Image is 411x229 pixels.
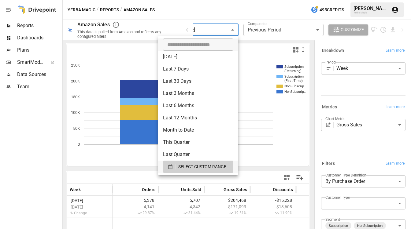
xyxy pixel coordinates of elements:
li: Last 6 Months [158,100,238,112]
li: Last 12 Months [158,112,238,124]
li: Last Quarter [158,148,238,161]
li: Month to Date [158,124,238,136]
li: This Quarter [158,136,238,148]
span: SELECT CUSTOM RANGE [178,163,226,171]
li: Last 30 Days [158,75,238,87]
button: SELECT CUSTOM RANGE [163,161,233,173]
li: Last 3 Months [158,87,238,100]
li: Last 7 Days [158,63,238,75]
li: [DATE] [158,51,238,63]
